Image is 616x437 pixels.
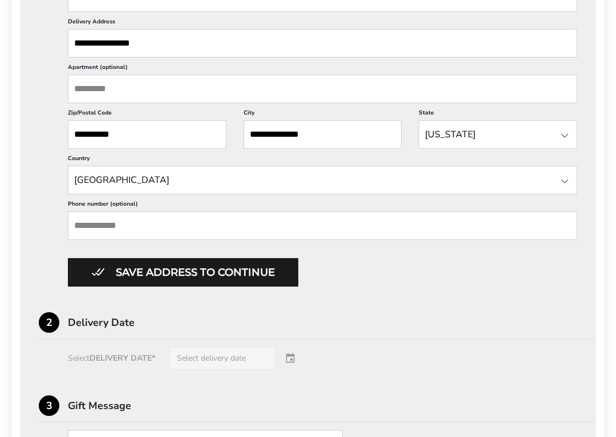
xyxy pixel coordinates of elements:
[419,120,577,149] input: State
[68,200,577,211] label: Phone number (optional)
[68,401,596,411] div: Gift Message
[68,29,577,58] input: Delivery Address
[68,109,226,120] label: Zip/Postal Code
[68,317,596,328] div: Delivery Date
[68,258,298,287] button: Button save address
[68,18,577,29] label: Delivery Address
[68,120,226,149] input: ZIP
[68,63,577,75] label: Apartment (optional)
[419,109,577,120] label: State
[39,395,59,416] div: 3
[68,166,577,194] input: State
[244,120,402,149] input: City
[39,312,59,333] div: 2
[68,75,577,103] input: Apartment
[68,154,577,166] label: Country
[244,109,402,120] label: City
